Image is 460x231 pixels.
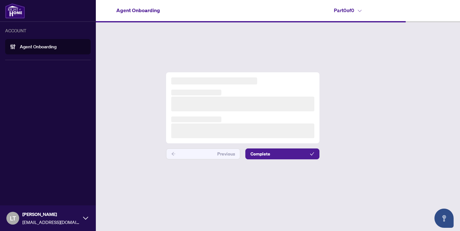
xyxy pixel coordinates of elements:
span: [PERSON_NAME] [22,211,80,218]
button: Open asap [434,209,454,228]
span: Complete [250,149,270,159]
span: [EMAIL_ADDRESS][DOMAIN_NAME] [22,219,80,226]
span: LT [10,214,16,223]
h4: Agent Onboarding [116,6,160,14]
a: Agent Onboarding [20,44,57,50]
div: ACCOUNT [5,27,91,34]
h4: Part 0 of 0 [334,6,362,14]
img: logo [5,3,25,19]
span: check [310,152,314,156]
button: Complete [245,148,319,159]
button: Previous [166,148,240,159]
